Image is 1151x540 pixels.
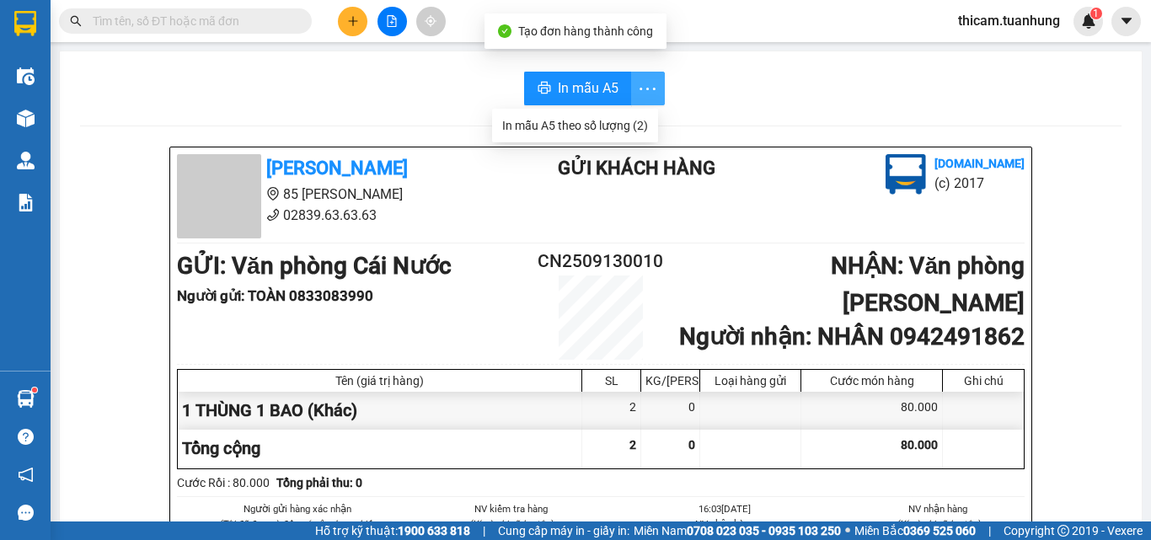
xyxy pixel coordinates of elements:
span: plus [347,15,359,27]
span: caret-down [1119,13,1134,29]
li: NV nhận hàng [852,501,1025,516]
b: [PERSON_NAME] [97,11,238,32]
div: In mẫu A5 theo số lượng (2) [502,116,648,135]
span: 2 [629,438,636,452]
span: 80.000 [901,438,938,452]
li: 85 [PERSON_NAME] [8,37,321,58]
span: search [70,15,82,27]
div: Loại hàng gửi [704,374,796,388]
div: 1 THÙNG 1 BAO (Khác) [178,392,582,430]
div: 2 [582,392,641,430]
i: (Kí và ghi rõ họ tên) [896,518,980,530]
button: plus [338,7,367,36]
h2: CN2509130010 [530,248,672,275]
img: warehouse-icon [17,390,35,408]
span: 0 [688,438,695,452]
strong: 0708 023 035 - 0935 103 250 [687,524,841,537]
div: Tên (giá trị hàng) [182,374,577,388]
img: warehouse-icon [17,152,35,169]
span: | [988,521,991,540]
li: Người gửi hàng xác nhận [211,501,384,516]
strong: 0369 525 060 [903,524,976,537]
b: [PERSON_NAME] [266,158,408,179]
b: Tổng phải thu: 0 [276,476,362,489]
i: (Kí và ghi rõ họ tên) [468,518,553,530]
div: SL [586,374,636,388]
span: file-add [386,15,398,27]
li: 02839.63.63.63 [8,58,321,79]
li: 16:03[DATE] [638,501,811,516]
strong: 1900 633 818 [398,524,470,537]
span: Hỗ trợ kỹ thuật: [315,521,470,540]
span: printer [538,81,551,97]
button: more [631,72,665,105]
sup: 1 [32,388,37,393]
span: environment [97,40,110,54]
span: Tạo đơn hàng thành công [518,24,653,38]
img: solution-icon [17,194,35,211]
span: Miền Nam [634,521,841,540]
span: ⚪️ [845,527,850,534]
li: NV nhận hàng [638,516,811,532]
img: warehouse-icon [17,110,35,127]
span: Cung cấp máy in - giấy in: [498,521,629,540]
button: printerIn mẫu A5 [524,72,632,105]
img: logo-vxr [14,11,36,36]
span: Miền Bắc [854,521,976,540]
span: message [18,505,34,521]
li: NV kiểm tra hàng [425,501,598,516]
div: 80.000 [801,392,943,430]
img: warehouse-icon [17,67,35,85]
b: GỬI : Văn phòng Cái Nước [177,252,452,280]
b: Người gửi : TOÀN 0833083990 [177,287,373,304]
b: GỬI : Văn phòng Cái Nước [8,105,282,133]
li: 02839.63.63.63 [177,205,490,226]
span: Tổng cộng [182,438,260,458]
li: 85 [PERSON_NAME] [177,184,490,205]
b: [DOMAIN_NAME] [934,157,1025,170]
input: Tìm tên, số ĐT hoặc mã đơn [93,12,292,30]
button: aim [416,7,446,36]
li: (c) 2017 [934,173,1025,194]
b: Gửi khách hàng [558,158,715,179]
img: logo.jpg [886,154,926,195]
span: | [483,521,485,540]
button: file-add [377,7,407,36]
div: Cước món hàng [806,374,938,388]
b: NHẬN : Văn phòng [PERSON_NAME] [831,252,1025,317]
span: thicam.tuanhung [945,10,1073,31]
span: phone [97,61,110,75]
span: In mẫu A5 [558,78,618,99]
span: aim [425,15,436,27]
span: copyright [1057,525,1069,537]
div: Cước Rồi : 80.000 [177,473,270,492]
span: question-circle [18,429,34,445]
img: icon-new-feature [1081,13,1096,29]
div: 0 [641,392,700,430]
span: environment [266,187,280,200]
span: phone [266,208,280,222]
span: 1 [1093,8,1099,19]
span: more [632,78,664,99]
div: Ghi chú [947,374,1020,388]
span: notification [18,467,34,483]
span: check-circle [498,24,511,38]
b: Người nhận : NHÂN 0942491862 [679,323,1025,350]
div: KG/[PERSON_NAME] [645,374,695,388]
sup: 1 [1090,8,1102,19]
button: caret-down [1111,7,1141,36]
